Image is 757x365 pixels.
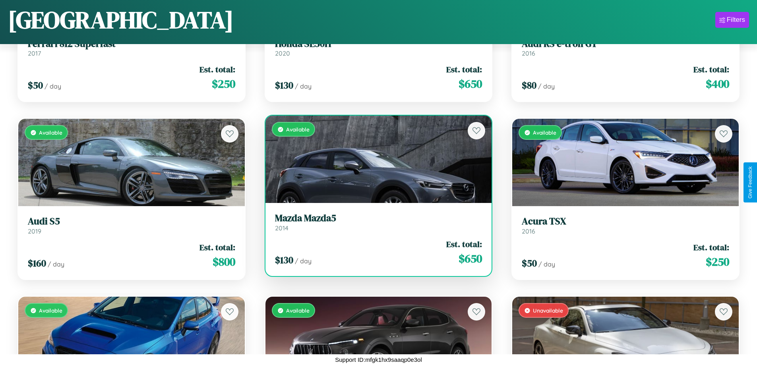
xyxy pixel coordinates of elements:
span: $ 250 [212,76,235,92]
span: $ 80 [522,79,536,92]
span: 2019 [28,227,41,235]
span: Available [533,129,556,136]
span: 2017 [28,49,41,57]
span: $ 800 [213,254,235,270]
span: Available [39,307,62,314]
a: Mazda Mazda52014 [275,212,482,232]
span: Est. total: [693,64,729,75]
span: / day [48,260,64,268]
span: $ 130 [275,79,293,92]
div: Filters [727,16,745,24]
span: $ 400 [706,76,729,92]
span: Unavailable [533,307,563,314]
a: Audi RS e-tron GT2016 [522,38,729,58]
span: / day [538,82,555,90]
span: Available [286,307,310,314]
h1: [GEOGRAPHIC_DATA] [8,4,234,36]
a: Audi S52019 [28,216,235,235]
span: $ 250 [706,254,729,270]
span: $ 130 [275,253,293,267]
span: $ 650 [459,76,482,92]
span: $ 650 [459,251,482,267]
span: Est. total: [199,241,235,253]
span: Available [286,126,310,133]
span: 2020 [275,49,290,57]
h3: Audi S5 [28,216,235,227]
a: Ferrari 812 Superfast2017 [28,38,235,58]
span: / day [295,257,312,265]
span: Est. total: [446,238,482,250]
button: Filters [715,12,749,28]
span: $ 50 [522,257,537,270]
span: Est. total: [446,64,482,75]
span: / day [295,82,312,90]
span: 2014 [275,224,288,232]
span: Est. total: [199,64,235,75]
span: $ 50 [28,79,43,92]
span: 2016 [522,227,535,235]
span: / day [538,260,555,268]
h3: Acura TSX [522,216,729,227]
span: 2016 [522,49,535,57]
h3: Mazda Mazda5 [275,212,482,224]
a: Acura TSX2016 [522,216,729,235]
span: / day [45,82,61,90]
div: Give Feedback [747,166,753,199]
a: Honda SE50H2020 [275,38,482,58]
span: $ 160 [28,257,46,270]
span: Est. total: [693,241,729,253]
p: Support ID: mfgk1hx9saaqp0e3ol [335,354,422,365]
span: Available [39,129,62,136]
